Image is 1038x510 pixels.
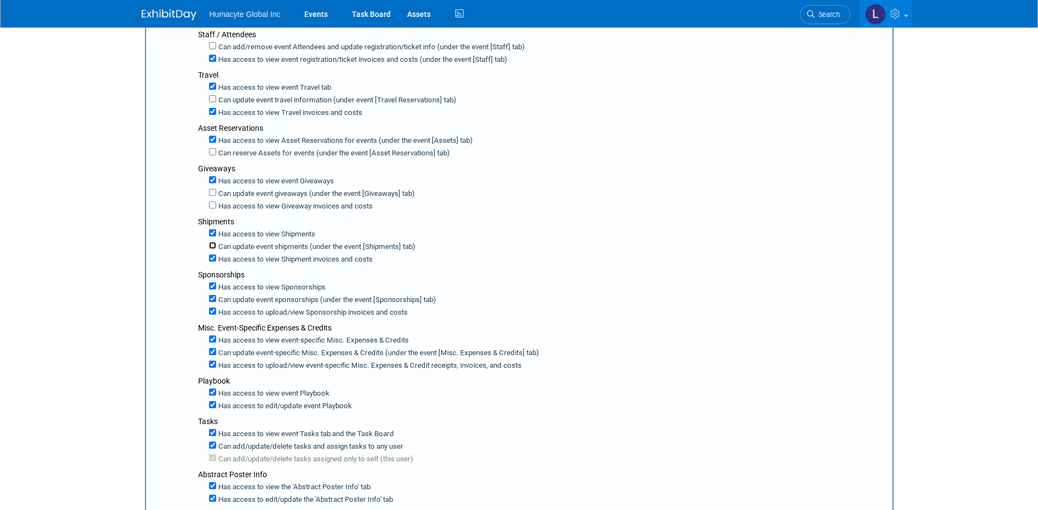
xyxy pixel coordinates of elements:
div: Asset Reservations [198,123,884,134]
label: Has access to view the 'Abstract Poster Info' tab [216,482,370,492]
div: Staff / Attendees [198,29,884,40]
label: Has access to view Asset Reservations for events (under the event [Assets] tab) [216,136,473,146]
label: Can add/remove event Attendees and update registration/ticket info (under the event [Staff] tab) [216,42,525,53]
label: Has access to edit/update event Playbook [216,401,352,412]
label: Can reserve Assets for events (under the event [Asset Reservations] tab) [216,148,450,159]
label: Has access to view Sponsorships [216,282,326,293]
span: Search [815,10,840,19]
label: Has access to view event Playbook [216,389,329,399]
div: Giveaways [198,163,884,174]
div: Abstract Poster Info [198,469,884,480]
a: Search [800,5,850,24]
label: Has access to view event-specific Misc. Expenses & Credits [216,335,409,346]
img: Linda Hamilton [865,4,886,25]
div: Shipments [198,216,884,227]
div: Tasks [198,416,884,427]
label: Has access to view Travel invoices and costs [216,108,362,118]
label: Has access to view Shipment invoices and costs [216,254,373,265]
div: Sponsorships [198,269,884,280]
label: Has access to view event Giveaways [216,176,334,187]
div: Travel [198,69,884,80]
img: ExhibitDay [142,9,196,20]
label: Can update event shipments (under the event [Shipments] tab) [216,242,415,252]
label: Has access to view event registration/ticket invoices and costs (under the event [Staff] tab) [216,55,507,65]
label: Has access to view Giveaway invoices and costs [216,201,373,212]
label: Can update event giveaways (under the event [Giveaways] tab) [216,189,415,199]
label: Can add/update/delete tasks assigned only to self (this user) [216,454,413,465]
label: Has access to upload/view event-specific Misc. Expenses & Credit receipts, invoices, and costs [216,361,521,371]
label: Has access to view event Tasks tab and the Task Board [216,429,394,439]
label: Can update event travel information (under event [Travel Reservations] tab) [216,95,456,106]
label: Has access to view Shipments [216,229,315,240]
div: Misc. Event-Specific Expenses & Credits [198,322,884,333]
label: Can add/update/delete tasks and assign tasks to any user [216,442,403,452]
label: Has access to upload/view Sponsorship invoices and costs [216,308,408,318]
label: Has access to edit/update the 'Abstract Poster Info' tab [216,495,393,505]
label: Can update event sponsorships (under the event [Sponsorships] tab) [216,295,436,305]
span: Humacyte Global Inc [210,10,281,19]
div: Playbook [198,375,884,386]
label: Has access to view event Travel tab [216,83,331,93]
label: Can update event-specific Misc. Expenses & Credits (under the event [Misc. Expenses & Credits] tab) [216,348,539,358]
